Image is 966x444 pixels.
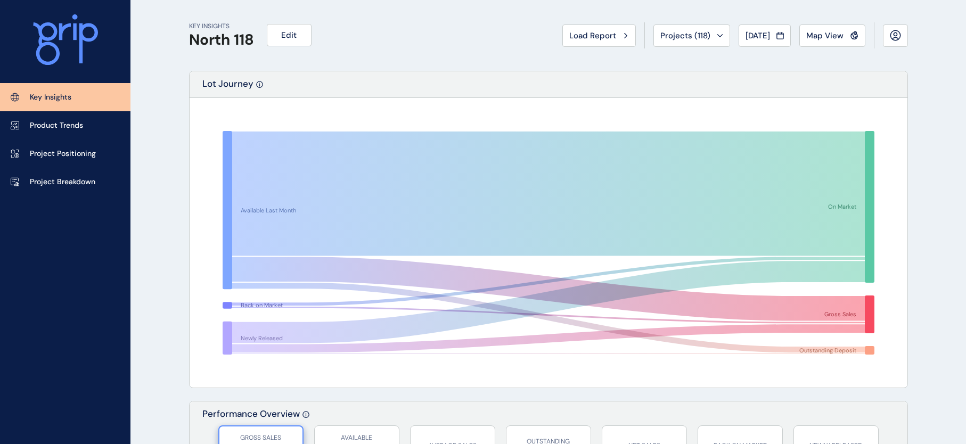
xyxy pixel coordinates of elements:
[660,30,710,41] span: Projects ( 118 )
[30,92,71,103] p: Key Insights
[320,433,394,442] p: AVAILABLE
[30,120,83,131] p: Product Trends
[653,24,730,47] button: Projects (118)
[189,31,254,49] h1: North 118
[202,78,253,97] p: Lot Journey
[746,30,770,41] span: [DATE]
[267,24,312,46] button: Edit
[30,149,96,159] p: Project Positioning
[569,30,616,41] span: Load Report
[189,22,254,31] p: KEY INSIGHTS
[281,30,297,40] span: Edit
[806,30,844,41] span: Map View
[799,24,865,47] button: Map View
[225,433,297,442] p: GROSS SALES
[562,24,636,47] button: Load Report
[30,177,95,187] p: Project Breakdown
[739,24,791,47] button: [DATE]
